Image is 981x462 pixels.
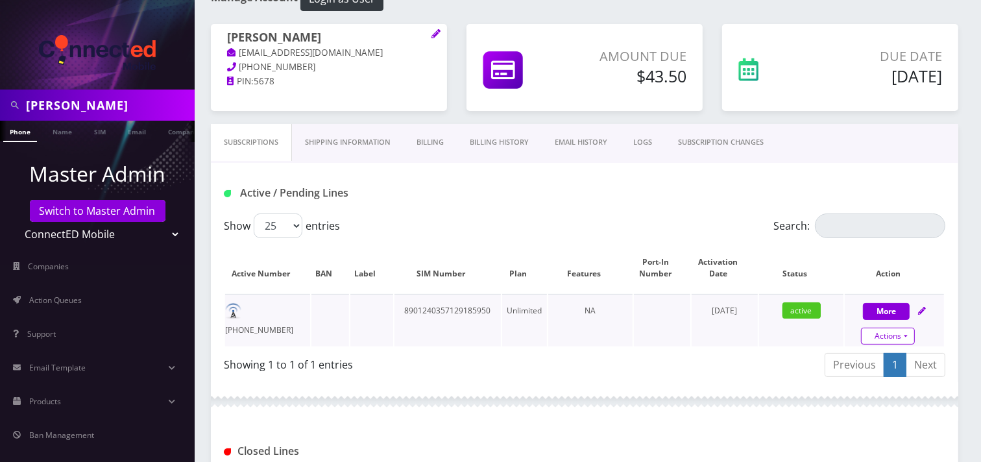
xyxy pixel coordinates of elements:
td: 8901240357129185950 [394,294,502,346]
th: Label: activate to sort column ascending [350,243,393,293]
h1: [PERSON_NAME] [227,30,431,46]
h1: Active / Pending Lines [224,187,452,199]
a: Shipping Information [292,124,404,161]
a: Phone [3,121,37,142]
img: Closed Lines [224,448,231,456]
a: Switch to Master Admin [30,200,165,222]
a: Actions [861,328,915,345]
span: [DATE] [712,305,737,316]
td: Unlimited [502,294,546,346]
div: Showing 1 to 1 of 1 entries [224,352,575,372]
span: active [782,302,821,319]
h5: [DATE] [813,66,942,86]
img: Active / Pending Lines [224,190,231,197]
td: [PHONE_NUMBER] [225,294,310,346]
img: default.png [225,303,241,319]
th: Status: activate to sort column ascending [759,243,844,293]
a: Name [46,121,79,141]
a: SUBSCRIPTION CHANGES [665,124,777,161]
span: Email Template [29,362,86,373]
a: EMAIL HISTORY [542,124,620,161]
th: Action: activate to sort column ascending [845,243,944,293]
a: Subscriptions [211,124,292,161]
span: Companies [29,261,69,272]
a: LOGS [620,124,665,161]
a: Next [906,353,945,377]
select: Showentries [254,213,302,238]
th: SIM Number: activate to sort column ascending [394,243,502,293]
span: Products [29,396,61,407]
th: Plan: activate to sort column ascending [502,243,546,293]
span: 5678 [254,75,274,87]
th: Features: activate to sort column ascending [548,243,633,293]
h1: Closed Lines [224,445,452,457]
th: Activation Date: activate to sort column ascending [692,243,758,293]
a: Previous [825,353,884,377]
td: NA [548,294,633,346]
a: [EMAIL_ADDRESS][DOMAIN_NAME] [227,47,383,60]
span: [PHONE_NUMBER] [239,61,316,73]
a: PIN: [227,75,254,88]
span: Support [27,328,56,339]
th: Active Number: activate to sort column ascending [225,243,310,293]
img: ConnectED Mobile [39,35,156,70]
p: Amount Due [575,47,686,66]
span: Ban Management [29,430,94,441]
th: Port-In Number: activate to sort column ascending [634,243,690,293]
label: Show entries [224,213,340,238]
th: BAN: activate to sort column ascending [311,243,349,293]
label: Search: [773,213,945,238]
a: Email [121,121,152,141]
a: Billing [404,124,457,161]
input: Search: [815,213,945,238]
h5: $43.50 [575,66,686,86]
button: More [863,303,910,320]
a: SIM [88,121,112,141]
a: Billing History [457,124,542,161]
a: Company [162,121,205,141]
input: Search in Company [26,93,191,117]
a: 1 [884,353,906,377]
p: Due Date [813,47,942,66]
span: Action Queues [29,295,82,306]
